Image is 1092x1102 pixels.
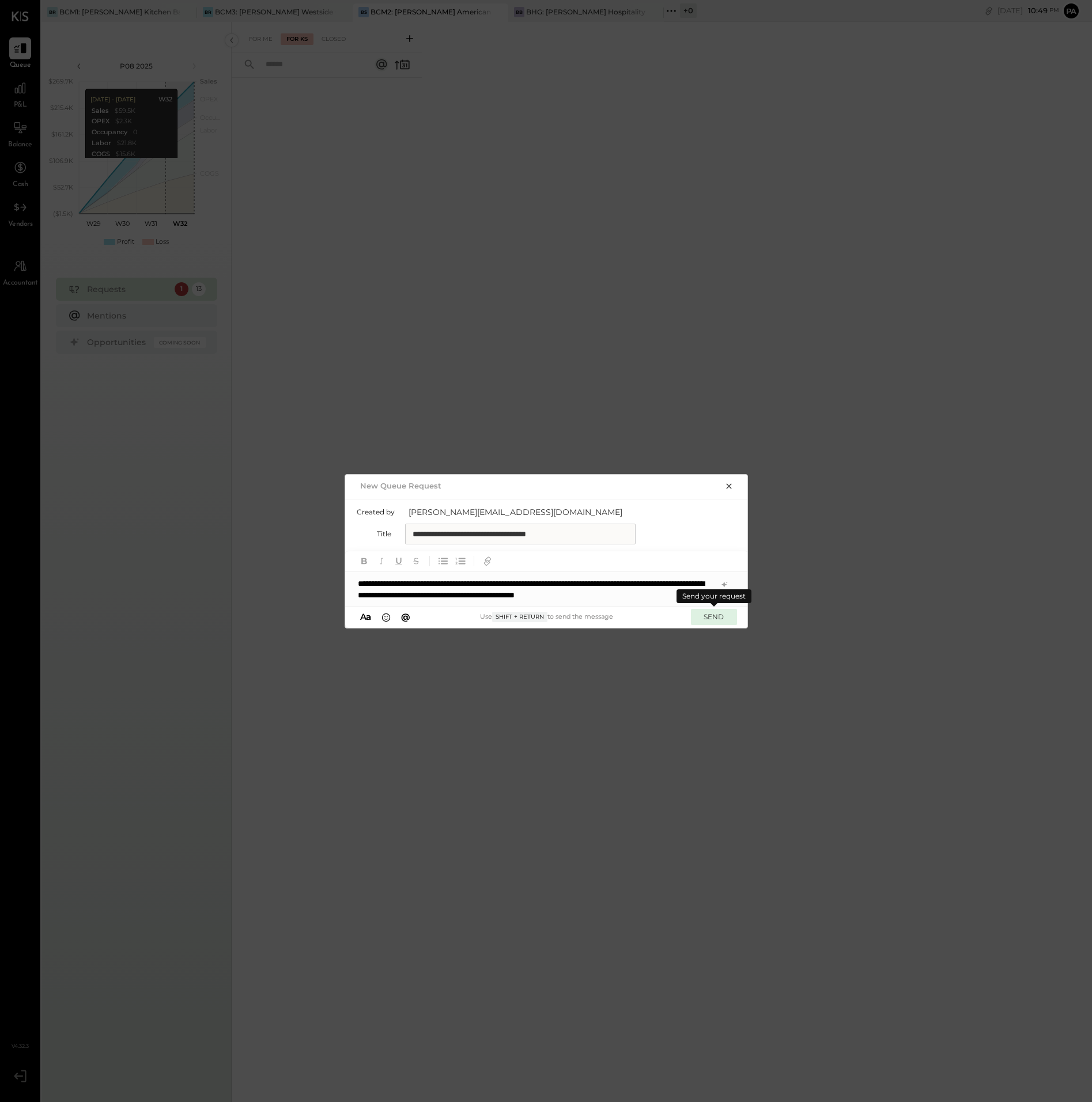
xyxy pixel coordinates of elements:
[414,612,679,622] div: Use to send the message
[492,612,547,622] span: Shift + Return
[409,506,639,518] span: [PERSON_NAME][EMAIL_ADDRESS][DOMAIN_NAME]
[357,554,372,569] button: Bold
[366,611,371,622] span: a
[401,611,410,622] span: @
[360,481,441,490] h2: New Queue Request
[357,508,395,516] label: Created by
[480,554,495,569] button: Add URL
[374,554,389,569] button: Italic
[398,611,414,623] button: @
[436,554,451,569] button: Unordered List
[453,554,468,569] button: Ordered List
[677,589,751,603] div: Send your request
[691,609,737,624] button: SEND
[357,611,375,623] button: Aa
[357,529,391,538] label: Title
[391,554,406,569] button: Underline
[409,554,424,569] button: Strikethrough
